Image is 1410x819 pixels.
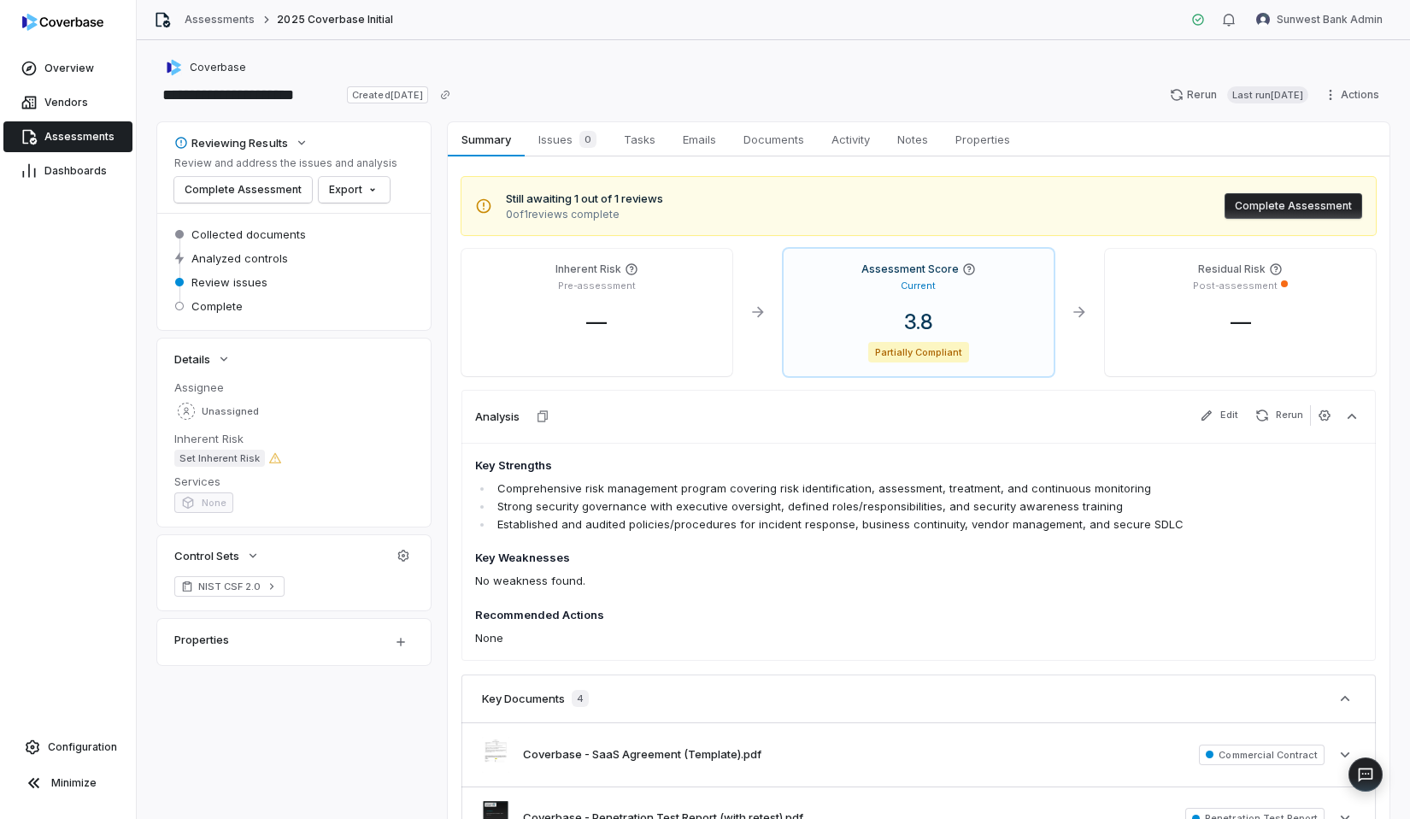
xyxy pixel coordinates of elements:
[202,405,259,418] span: Unassigned
[44,164,107,178] span: Dashboards
[1217,309,1265,334] span: —
[190,61,246,74] span: Coverbase
[523,746,761,763] button: Coverbase - SaaS Agreement (Template).pdf
[475,550,1184,567] h4: Key Weaknesses
[493,498,1184,516] li: Strong security governance with executive oversight, defined roles/responsibilities, and security...
[3,87,132,118] a: Vendors
[174,135,288,150] div: Reviewing Results
[191,298,243,314] span: Complete
[482,737,509,772] img: b681c374354e476bb9c04128262b7fec.jpg
[7,732,129,763] a: Configuration
[1277,13,1383,27] span: Sunwest Bank Admin
[475,457,1184,474] h4: Key Strengths
[1198,262,1266,276] h4: Residual Risk
[1256,13,1270,27] img: Sunwest Bank Admin avatar
[1193,280,1278,292] p: Post-assessment
[455,128,517,150] span: Summary
[572,690,589,707] span: 4
[191,250,288,266] span: Analyzed controls
[1227,86,1308,103] span: Last run [DATE]
[1246,7,1393,32] button: Sunwest Bank Admin avatarSunwest Bank Admin
[676,128,723,150] span: Emails
[890,309,947,334] span: 3.8
[174,548,239,563] span: Control Sets
[493,516,1184,533] li: Established and audited policies/procedures for incident response, business continuity, vendor ma...
[174,576,285,597] a: NIST CSF 2.0
[3,121,132,152] a: Assessments
[51,776,97,790] span: Minimize
[430,80,461,110] button: Copy link
[482,691,565,706] h3: Key Documents
[493,480,1184,498] li: Comprehensive risk management program covering risk identification, assessment, treatment, and co...
[174,177,312,203] button: Complete Assessment
[191,227,306,242] span: Collected documents
[475,572,1184,590] p: No weakness found.
[319,177,390,203] button: Export
[475,409,520,424] h3: Analysis
[1160,82,1319,108] button: RerunLast run[DATE]
[174,156,397,170] p: Review and address the issues and analysis
[161,52,251,83] button: https://coverbase.com/Coverbase
[890,128,935,150] span: Notes
[44,62,94,75] span: Overview
[558,280,636,292] p: Pre-assessment
[949,128,1017,150] span: Properties
[506,191,663,208] span: Still awaiting 1 out of 1 reviews
[617,128,662,150] span: Tasks
[3,53,132,84] a: Overview
[174,351,210,367] span: Details
[169,344,236,374] button: Details
[1248,405,1310,426] button: Rerun
[573,309,620,334] span: —
[825,128,877,150] span: Activity
[3,156,132,186] a: Dashboards
[22,14,103,31] img: logo-D7KZi-bG.svg
[579,131,596,148] span: 0
[737,128,811,150] span: Documents
[174,450,265,467] span: Set Inherent Risk
[44,96,88,109] span: Vendors
[1199,745,1325,765] span: Commercial Contract
[555,262,621,276] h4: Inherent Risk
[347,86,427,103] span: Created [DATE]
[475,629,1184,647] p: None
[861,262,959,276] h4: Assessment Score
[7,766,129,800] button: Minimize
[277,13,393,27] span: 2025 Coverbase Initial
[44,130,115,144] span: Assessments
[169,127,314,158] button: Reviewing Results
[506,208,663,221] span: 0 of 1 reviews complete
[1225,193,1362,219] button: Complete Assessment
[185,13,255,27] a: Assessments
[868,342,970,362] span: Partially Compliant
[191,274,267,290] span: Review issues
[901,280,936,292] p: Current
[174,474,414,489] dt: Services
[48,740,117,754] span: Configuration
[475,607,1184,624] h4: Recommended Actions
[198,580,261,593] span: NIST CSF 2.0
[169,540,265,571] button: Control Sets
[532,127,603,151] span: Issues
[174,431,414,446] dt: Inherent Risk
[1193,405,1245,426] button: Edit
[174,380,414,395] dt: Assignee
[1319,82,1389,108] button: Actions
